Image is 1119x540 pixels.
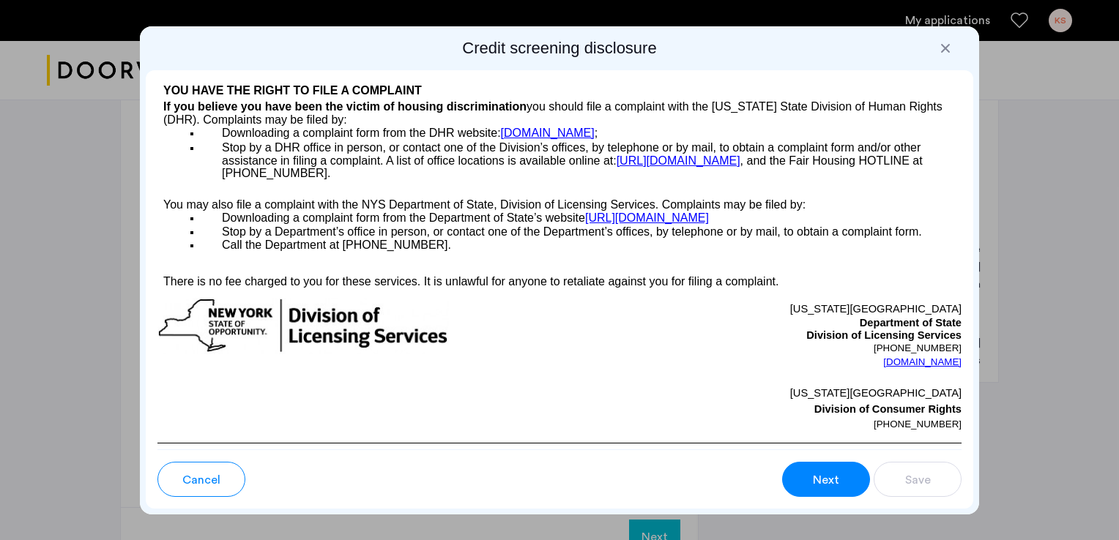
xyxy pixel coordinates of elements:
[146,38,973,59] h2: Credit screening disclosure
[222,141,921,166] span: Stop by a DHR office in person, or contact one of the Division’s offices, by telephone or by mail...
[157,462,245,497] button: button
[157,298,449,354] img: new-york-logo.png
[163,100,943,125] span: you should file a complaint with the [US_STATE] State Division of Human Rights (DHR). Complaints ...
[585,212,709,223] a: [URL][DOMAIN_NAME]
[157,262,962,290] p: There is no fee charged to you for these services. It is unlawful for anyone to retaliate against...
[157,443,962,468] h1: [US_STATE] State Housing and Anti-Discrimination Disclosure Form
[201,239,962,252] p: Call the Department at [PHONE_NUMBER].
[559,298,962,317] p: [US_STATE][GEOGRAPHIC_DATA]
[157,190,962,211] p: You may also file a complaint with the NYS Department of State, Division of Licensing Services. C...
[874,462,962,497] button: button
[559,401,962,417] p: Division of Consumer Rights
[617,154,740,167] a: [URL][DOMAIN_NAME]
[157,100,962,126] h4: If you believe you have been the victim of housing discrimination
[201,225,962,238] p: Stop by a Department’s office in person, or contact one of the Department’s offices, by telephone...
[559,417,962,432] p: [PHONE_NUMBER]
[501,127,595,140] a: [DOMAIN_NAME]
[182,471,220,489] span: Cancel
[201,140,962,180] p: , and the Fair Housing HOTLINE at [PHONE_NUMBER].
[883,355,962,370] a: [DOMAIN_NAME]
[222,211,585,224] span: Downloading a complaint form from the Department of State’s website
[559,317,962,330] p: Department of State
[905,471,931,489] span: Save
[201,127,962,140] p: ;
[559,342,962,354] p: [PHONE_NUMBER]
[559,385,962,401] p: [US_STATE][GEOGRAPHIC_DATA]
[813,471,839,489] span: Next
[157,82,962,100] h4: YOU HAVE THE RIGHT TO FILE A COMPLAINT
[222,127,501,139] span: Downloading a complaint form from the DHR website:
[782,462,870,497] button: button
[559,329,962,342] p: Division of Licensing Services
